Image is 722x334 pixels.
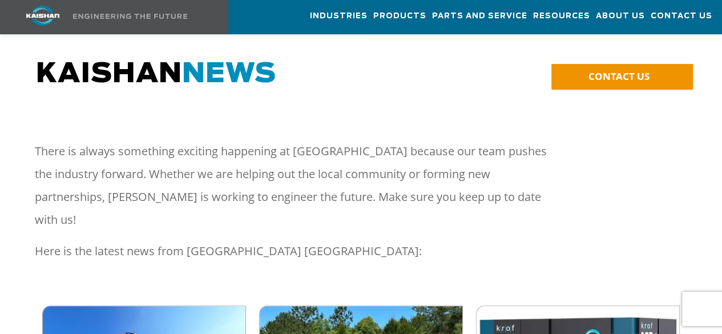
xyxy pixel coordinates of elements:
[373,10,426,23] span: Products
[432,10,527,23] span: Parts and Service
[551,64,693,90] a: CONTACT US
[182,61,276,88] span: NEWS
[432,1,527,31] a: Parts and Service
[596,10,645,23] span: About Us
[310,10,368,23] span: Industries
[373,1,426,31] a: Products
[310,1,368,31] a: Industries
[35,240,554,263] p: Here is the latest news from [GEOGRAPHIC_DATA] [GEOGRAPHIC_DATA]:
[651,10,712,23] span: Contact Us
[588,70,649,83] span: CONTACT US
[73,14,187,19] img: Engineering the future
[533,1,590,31] a: Resources
[533,10,590,23] span: Resources
[651,1,712,31] a: Contact Us
[36,61,276,88] span: KAISHAN
[596,1,645,31] a: About Us
[35,140,554,231] p: There is always something exciting happening at [GEOGRAPHIC_DATA] because our team pushes the ind...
